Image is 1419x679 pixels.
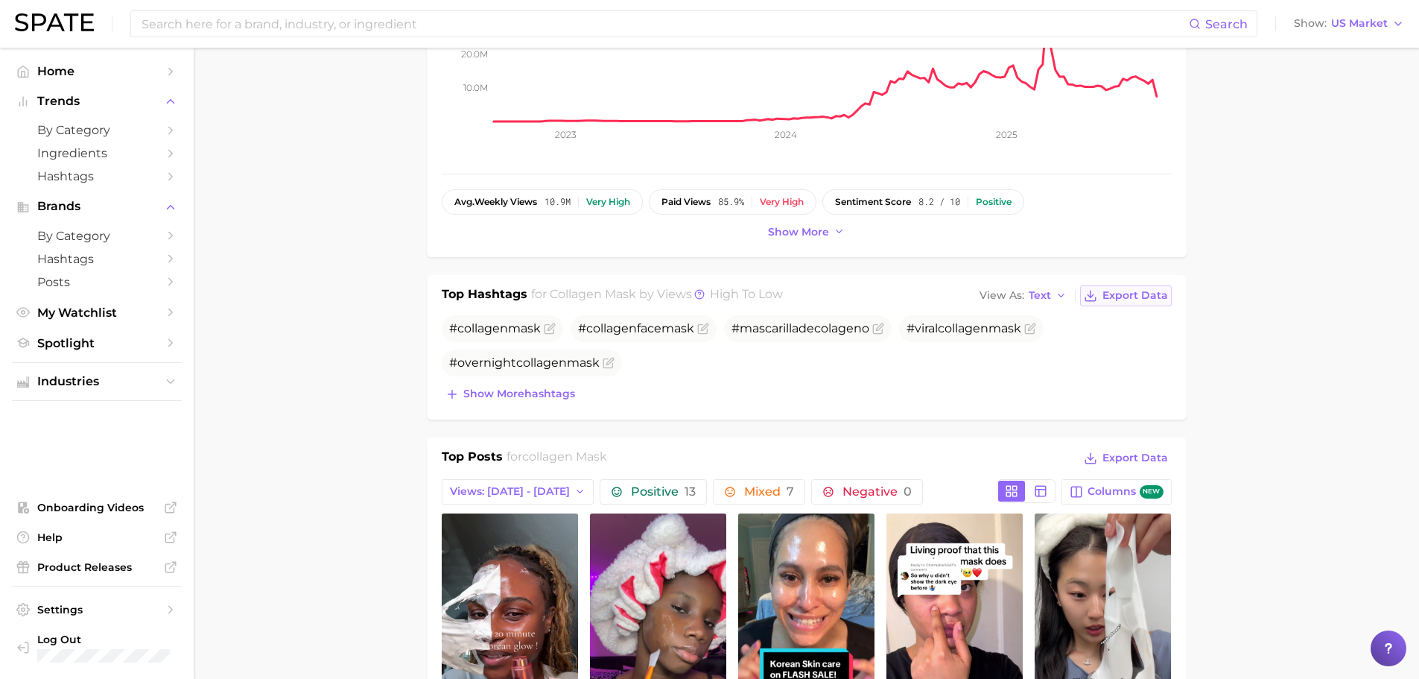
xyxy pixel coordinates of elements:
[37,501,156,514] span: Onboarding Videos
[37,64,156,78] span: Home
[1080,448,1171,469] button: Export Data
[904,484,912,499] span: 0
[37,531,156,544] span: Help
[37,633,170,646] span: Log Out
[1102,452,1168,464] span: Export Data
[450,485,570,498] span: Views: [DATE] - [DATE]
[1294,19,1327,28] span: Show
[37,200,156,213] span: Brands
[545,197,571,207] span: 10.9m
[731,321,869,335] span: #mascarilladecolageno
[461,48,488,60] tspan: 20.0m
[938,321,988,335] span: collagen
[872,323,884,335] button: Flag as miscategorized or irrelevant
[522,449,607,464] span: collagen mask
[454,197,537,207] span: weekly views
[37,169,156,183] span: Hashtags
[835,197,911,207] span: sentiment score
[744,486,794,498] span: Mixed
[787,484,794,499] span: 7
[12,496,182,519] a: Onboarding Videos
[12,271,182,294] a: Posts
[710,287,783,301] span: high to low
[37,275,156,289] span: Posts
[1290,14,1408,34] button: ShowUS Market
[457,321,508,335] span: collagen
[976,197,1012,207] div: Positive
[37,336,156,350] span: Spotlight
[12,90,182,113] button: Trends
[603,357,615,369] button: Flag as miscategorized or irrelevant
[697,323,709,335] button: Flag as miscategorized or irrelevant
[1029,291,1051,300] span: Text
[442,285,527,306] h1: Top Hashtags
[37,146,156,160] span: Ingredients
[12,60,182,83] a: Home
[1080,285,1171,306] button: Export Data
[1102,289,1168,302] span: Export Data
[550,287,636,301] span: collagen mask
[649,189,816,215] button: paid views85.9%Very high
[578,321,694,335] span: # face
[37,95,156,108] span: Trends
[12,119,182,142] a: by Category
[586,197,630,207] div: Very high
[1088,485,1163,499] span: Columns
[37,375,156,388] span: Industries
[442,479,594,505] button: Views: [DATE] - [DATE]
[37,306,156,320] span: My Watchlist
[1205,17,1248,31] span: Search
[685,484,696,499] span: 13
[463,388,575,400] span: Show more hashtags
[1140,485,1164,499] span: new
[15,13,94,31] img: SPATE
[37,560,156,574] span: Product Releases
[995,129,1017,140] tspan: 2025
[37,252,156,266] span: Hashtags
[37,123,156,137] span: by Category
[442,189,643,215] button: avg.weekly views10.9mVery high
[768,226,829,239] span: Show more
[760,197,804,207] div: Very high
[12,599,182,621] a: Settings
[976,286,1071,306] button: View AsText
[554,129,576,140] tspan: 2023
[12,628,182,667] a: Log out. Currently logged in with e-mail meghnar@oddity.com.
[567,356,600,370] span: mask
[12,370,182,393] button: Industries
[1331,19,1388,28] span: US Market
[842,486,912,498] span: Negative
[1024,323,1036,335] button: Flag as miscategorized or irrelevant
[449,356,600,370] span: #overnight
[37,603,156,616] span: Settings
[12,195,182,218] button: Brands
[12,332,182,355] a: Spotlight
[980,291,1024,300] span: View As
[12,247,182,271] a: Hashtags
[37,229,156,243] span: by Category
[988,321,1021,335] span: mask
[1061,479,1171,505] button: Columnsnew
[507,448,607,470] h2: for
[764,222,849,242] button: Show more
[442,384,579,405] button: Show morehashtags
[544,323,556,335] button: Flag as miscategorized or irrelevant
[631,486,696,498] span: Positive
[508,321,541,335] span: mask
[531,285,783,306] h2: for by Views
[774,129,796,140] tspan: 2024
[918,197,960,207] span: 8.2 / 10
[661,321,694,335] span: mask
[454,196,474,207] abbr: average
[718,197,744,207] span: 85.9%
[12,224,182,247] a: by Category
[661,197,711,207] span: paid views
[586,321,637,335] span: collagen
[12,526,182,549] a: Help
[822,189,1024,215] button: sentiment score8.2 / 10Positive
[449,321,541,335] span: #
[140,11,1189,37] input: Search here for a brand, industry, or ingredient
[12,556,182,578] a: Product Releases
[12,301,182,324] a: My Watchlist
[907,321,1021,335] span: #viral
